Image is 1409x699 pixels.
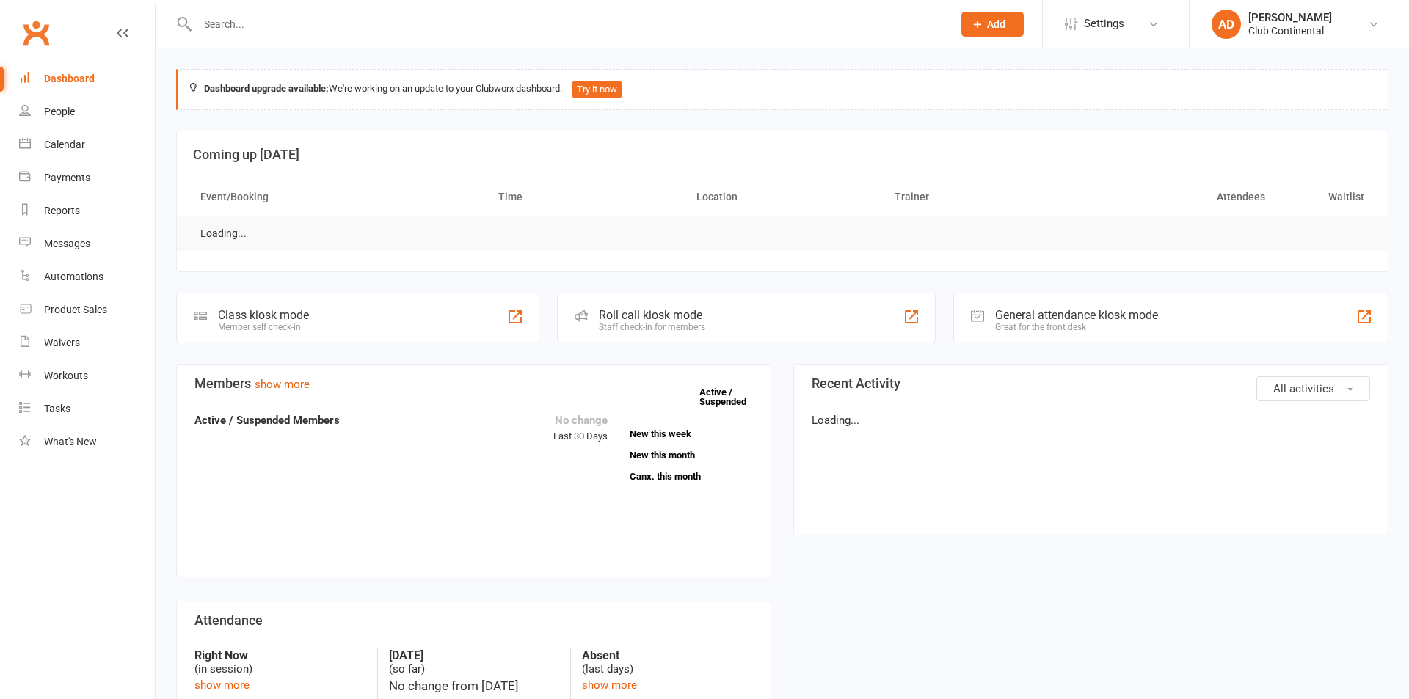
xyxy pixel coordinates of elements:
[582,648,753,676] div: (last days)
[44,139,85,150] div: Calendar
[572,81,622,98] button: Try it now
[19,359,155,392] a: Workouts
[1278,178,1377,216] th: Waitlist
[44,370,88,381] div: Workouts
[194,648,366,662] strong: Right Now
[19,260,155,293] a: Automations
[44,106,75,117] div: People
[1212,10,1241,39] div: AD
[1248,24,1332,37] div: Club Continental
[553,411,608,429] div: No change
[44,238,90,249] div: Messages
[19,95,155,128] a: People
[19,128,155,161] a: Calendar
[204,83,329,94] strong: Dashboard upgrade available:
[995,308,1158,322] div: General attendance kiosk mode
[44,403,70,414] div: Tasks
[961,12,1024,37] button: Add
[630,472,753,481] a: Canx. this month
[187,216,260,251] td: Loading...
[19,194,155,227] a: Reports
[218,322,309,332] div: Member self check-in
[194,414,340,427] strong: Active / Suspended Members
[18,15,54,51] a: Clubworx
[19,326,155,359] a: Waivers
[1256,376,1370,401] button: All activities
[194,678,250,692] a: show more
[194,613,753,628] h3: Attendance
[19,227,155,260] a: Messages
[389,648,560,662] strong: [DATE]
[19,392,155,425] a: Tasks
[44,304,107,315] div: Product Sales
[881,178,1079,216] th: Trainer
[582,678,637,692] a: show more
[176,69,1388,110] div: We're working on an update to your Clubworx dashboard.
[255,378,310,391] a: show more
[193,147,1372,162] h3: Coming up [DATE]
[599,322,705,332] div: Staff check-in for members
[19,425,155,458] a: What's New
[699,376,764,417] a: Active / Suspended
[44,436,97,447] div: What's New
[194,376,753,391] h3: Members
[1084,7,1124,40] span: Settings
[44,205,80,216] div: Reports
[19,293,155,326] a: Product Sales
[44,73,95,84] div: Dashboard
[485,178,683,216] th: Time
[44,172,90,183] div: Payments
[630,429,753,439] a: New this week
[812,376,1370,391] h3: Recent Activity
[1273,382,1334,395] span: All activities
[218,308,309,322] div: Class kiosk mode
[19,161,155,194] a: Payments
[389,648,560,676] div: (so far)
[19,62,155,95] a: Dashboard
[630,450,753,460] a: New this month
[582,648,753,662] strong: Absent
[599,308,705,322] div: Roll call kiosk mode
[1248,11,1332,24] div: [PERSON_NAME]
[995,322,1158,332] div: Great for the front desk
[553,411,608,444] div: Last 30 Days
[193,14,942,34] input: Search...
[683,178,881,216] th: Location
[187,178,485,216] th: Event/Booking
[1079,178,1278,216] th: Attendees
[389,676,560,696] div: No change from [DATE]
[987,18,1005,30] span: Add
[44,337,80,348] div: Waivers
[44,271,103,282] div: Automations
[812,411,1370,429] p: Loading...
[194,648,366,676] div: (in session)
